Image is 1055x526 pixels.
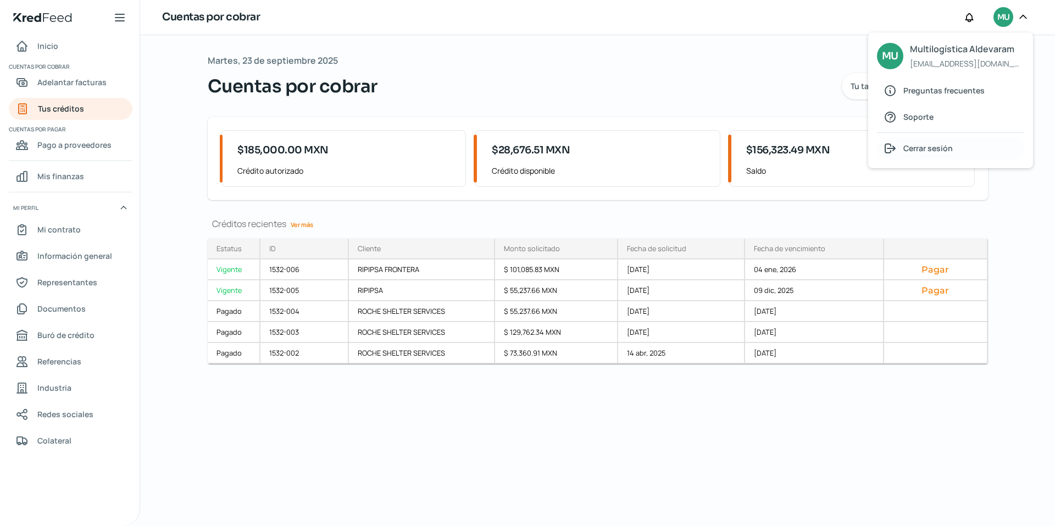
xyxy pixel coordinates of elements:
[37,275,97,289] span: Representantes
[37,407,93,421] span: Redes sociales
[618,280,745,301] div: [DATE]
[9,134,132,156] a: Pago a proveedores
[9,98,132,120] a: Tus créditos
[903,84,985,97] span: Preguntas frecuentes
[745,259,884,280] div: 04 ene, 2026
[492,164,711,178] span: Crédito disponible
[910,57,1024,70] span: [EMAIL_ADDRESS][DOMAIN_NAME]
[349,259,495,280] div: RIPIPSA FRONTERA
[216,243,242,253] div: Estatus
[746,164,965,178] span: Saldo
[349,280,495,301] div: RIPIPSA
[37,39,58,53] span: Inicio
[208,280,260,301] a: Vigente
[492,143,570,158] span: $28,676.51 MXN
[260,322,349,343] div: 1532-003
[9,62,131,71] span: Cuentas por cobrar
[37,223,81,236] span: Mi contrato
[9,272,132,294] a: Representantes
[37,249,112,263] span: Información general
[745,301,884,322] div: [DATE]
[754,243,825,253] div: Fecha de vencimiento
[37,328,95,342] span: Buró de crédito
[208,73,377,99] span: Cuentas por cobrar
[349,301,495,322] div: ROCHE SHELTER SERVICES
[504,243,560,253] div: Monto solicitado
[37,381,71,395] span: Industria
[495,322,619,343] div: $ 129,762.34 MXN
[618,259,745,280] div: [DATE]
[618,301,745,322] div: [DATE]
[9,245,132,267] a: Información general
[618,322,745,343] div: [DATE]
[260,343,349,364] div: 1532-002
[618,343,745,364] div: 14 abr, 2025
[627,243,686,253] div: Fecha de solicitud
[260,280,349,301] div: 1532-005
[495,343,619,364] div: $ 73,360.91 MXN
[903,110,934,124] span: Soporte
[745,322,884,343] div: [DATE]
[37,355,81,368] span: Referencias
[286,216,318,233] a: Ver más
[882,48,898,65] span: MU
[9,351,132,373] a: Referencias
[997,11,1009,24] span: MU
[910,41,1024,57] span: Multilogística Aldevaram
[349,343,495,364] div: ROCHE SHELTER SERVICES
[9,71,132,93] a: Adelantar facturas
[9,219,132,241] a: Mi contrato
[9,403,132,425] a: Redes sociales
[37,138,112,152] span: Pago a proveedores
[37,434,71,447] span: Colateral
[903,141,953,155] span: Cerrar sesión
[745,280,884,301] div: 09 dic, 2025
[851,82,979,90] span: Tu tasa de interés mensual: 3.40 %
[260,259,349,280] div: 1532-006
[358,243,381,253] div: Cliente
[13,203,38,213] span: Mi perfil
[237,143,329,158] span: $185,000.00 MXN
[208,343,260,364] a: Pagado
[495,259,619,280] div: $ 101,085.83 MXN
[745,343,884,364] div: [DATE]
[9,124,131,134] span: Cuentas por pagar
[208,218,988,230] div: Créditos recientes
[269,243,276,253] div: ID
[349,322,495,343] div: ROCHE SHELTER SERVICES
[9,324,132,346] a: Buró de crédito
[208,322,260,343] a: Pagado
[208,259,260,280] a: Vigente
[260,301,349,322] div: 1532-004
[9,377,132,399] a: Industria
[237,164,457,178] span: Crédito autorizado
[208,53,338,69] span: Martes, 23 de septiembre 2025
[495,280,619,301] div: $ 55,237.66 MXN
[208,301,260,322] a: Pagado
[746,143,830,158] span: $156,323.49 MXN
[9,298,132,320] a: Documentos
[37,302,86,315] span: Documentos
[162,9,260,25] h1: Cuentas por cobrar
[9,165,132,187] a: Mis finanzas
[9,430,132,452] a: Colateral
[893,285,978,296] button: Pagar
[38,102,84,115] span: Tus créditos
[893,264,978,275] button: Pagar
[495,301,619,322] div: $ 55,237.66 MXN
[37,75,107,89] span: Adelantar facturas
[9,35,132,57] a: Inicio
[37,169,84,183] span: Mis finanzas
